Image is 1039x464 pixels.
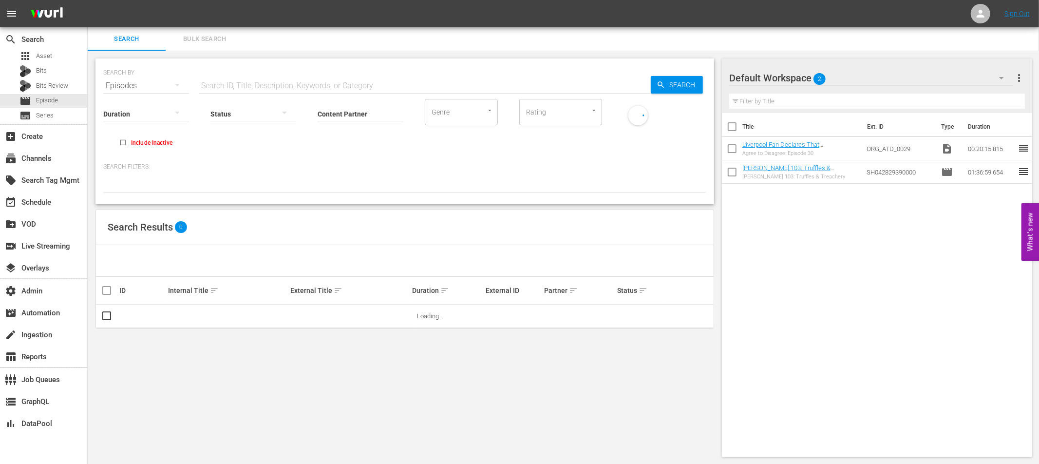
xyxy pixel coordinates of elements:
[131,138,172,147] span: Include Inactive
[5,34,17,45] span: Search
[5,153,17,164] span: Channels
[36,81,68,91] span: Bits Review
[5,240,17,252] span: Live Streaming
[5,351,17,363] span: Reports
[589,106,599,115] button: Open
[863,160,938,184] td: SH042829390000
[742,174,859,180] div: [PERSON_NAME] 103: Truffles & Treachery
[334,286,342,295] span: sort
[36,111,54,120] span: Series
[108,221,173,233] span: Search Results
[103,163,706,171] p: Search Filters:
[23,2,70,25] img: ans4CAIJ8jUAAAAAAAAAAAAAAAAAAAAAAAAgQb4GAAAAAAAAAAAAAAAAAAAAAAAAJMjXAAAAAAAAAAAAAAAAAAAAAAAAgAT5G...
[941,166,953,178] span: Episode
[742,150,859,156] div: Agree to Disagree: Episode 30
[6,8,18,19] span: menu
[1004,10,1030,18] a: Sign Out
[168,285,287,296] div: Internal Title
[1018,142,1029,154] span: reorder
[19,50,31,62] span: Asset
[36,66,47,76] span: Bits
[19,65,31,77] div: Bits
[1013,72,1025,84] span: more_vert
[19,80,31,92] div: Bits Review
[617,285,663,296] div: Status
[440,286,449,295] span: sort
[863,137,938,160] td: ORG_ATD_0029
[5,196,17,208] span: Schedule
[19,110,31,121] span: Series
[171,34,238,45] span: Bulk Search
[94,34,160,45] span: Search
[665,76,703,94] span: Search
[742,141,837,163] a: Liverpool Fan Declares That [PERSON_NAME] Was Better Than Scholes
[651,76,703,94] button: Search
[19,95,31,107] span: Episode
[941,143,953,155] span: Video
[5,218,17,230] span: VOD
[5,131,17,142] span: Create
[964,160,1018,184] td: 01:36:59.654
[290,285,410,296] div: External Title
[544,285,614,296] div: Partner
[485,106,494,115] button: Open
[5,285,17,297] span: Admin
[813,69,826,89] span: 2
[639,286,647,295] span: sort
[5,262,17,274] span: Overlays
[5,374,17,386] span: Job Queues
[5,329,17,341] span: Ingestion
[964,137,1018,160] td: 00:20:15.815
[742,113,861,140] th: Title
[861,113,935,140] th: Ext. ID
[5,418,17,429] span: DataPool
[5,396,17,407] span: GraphQL
[935,113,962,140] th: Type
[5,174,17,186] span: Search Tag Mgmt
[569,286,578,295] span: sort
[175,221,187,233] span: 0
[5,307,17,319] span: Automation
[417,312,443,320] span: Loading...
[1018,166,1029,177] span: reorder
[103,72,189,99] div: Episodes
[1013,66,1025,90] button: more_vert
[962,113,1020,140] th: Duration
[729,64,1013,92] div: Default Workspace
[1021,203,1039,261] button: Open Feedback Widget
[742,164,834,179] a: [PERSON_NAME] 103: Truffles & Treachery
[412,285,482,296] div: Duration
[210,286,219,295] span: sort
[119,287,165,294] div: ID
[486,287,541,294] div: External ID
[36,51,52,61] span: Asset
[36,96,58,105] span: Episode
